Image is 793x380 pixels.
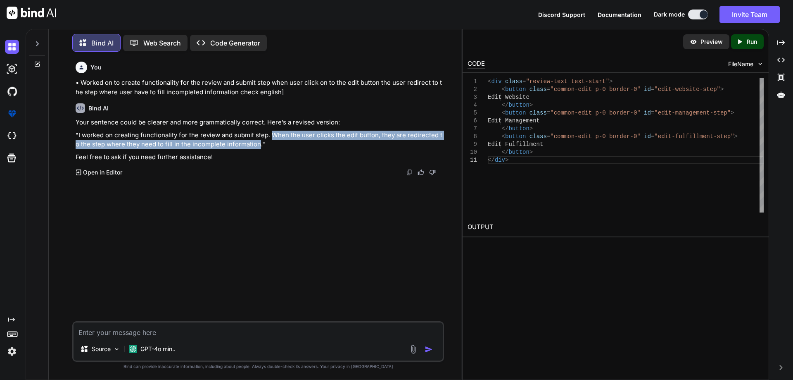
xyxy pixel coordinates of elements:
[529,110,546,116] span: class
[92,345,111,353] p: Source
[654,10,685,19] span: Dark mode
[406,169,413,176] img: copy
[5,129,19,143] img: cloudideIcon
[644,86,651,93] span: id
[468,59,485,69] div: CODE
[468,141,477,148] div: 9
[488,157,495,163] span: </
[654,110,731,116] span: "edit-management-step"
[501,102,508,108] span: </
[550,110,640,116] span: "common-edit p-0 border-0"
[529,102,532,108] span: >
[598,11,641,18] span: Documentation
[522,78,526,85] span: =
[418,169,424,176] img: like
[501,149,508,155] span: </
[508,102,529,108] span: button
[547,110,550,116] span: =
[113,346,120,353] img: Pick Models
[529,149,532,155] span: >
[526,78,609,85] span: "review-text text-start"
[505,110,526,116] span: button
[76,131,442,149] p: "I worked on creating functionality for the review and submit step. When the user clicks the edit...
[728,60,753,68] span: FileName
[468,117,477,125] div: 6
[501,125,508,132] span: </
[501,110,505,116] span: <
[644,133,651,140] span: id
[7,7,56,19] img: Bind AI
[505,78,522,85] span: class
[76,153,442,162] p: Feel free to ask if you need further assistance!
[508,125,529,132] span: button
[429,169,436,176] img: dislike
[129,345,137,353] img: GPT-4o mini
[468,133,477,141] div: 8
[72,363,444,370] p: Bind can provide inaccurate information, including about people. Always double-check its answers....
[468,109,477,117] div: 5
[547,86,550,93] span: =
[719,6,780,23] button: Invite Team
[529,133,546,140] span: class
[468,156,477,164] div: 11
[90,63,102,72] h6: You
[747,38,757,46] p: Run
[468,101,477,109] div: 4
[505,133,526,140] span: button
[491,78,501,85] span: div
[5,84,19,98] img: githubDark
[529,86,546,93] span: class
[505,157,508,163] span: >
[494,157,505,163] span: div
[644,110,651,116] span: id
[143,38,181,48] p: Web Search
[654,133,734,140] span: "edit-fulfillment-step"
[508,149,529,155] span: button
[88,104,109,112] h6: Bind AI
[550,133,640,140] span: "common-edit p-0 border-0"
[731,110,734,116] span: >
[468,78,477,86] div: 1
[488,141,543,148] span: Edit Fulfillment
[651,133,654,140] span: =
[468,86,477,93] div: 2
[408,344,418,354] img: attachment
[5,40,19,54] img: darkChat
[76,78,442,97] p: • Worked on to create functionality for the review and submit step when user click on to the edit...
[598,10,641,19] button: Documentation
[5,107,19,121] img: premium
[210,38,260,48] p: Code Generator
[140,345,176,353] p: GPT-4o min..
[609,78,613,85] span: >
[83,168,122,177] p: Open in Editor
[5,62,19,76] img: darkAi-studio
[463,217,769,237] h2: OUTPUT
[505,86,526,93] span: button
[488,94,529,100] span: Edit Website
[734,133,737,140] span: >
[538,11,585,18] span: Discord Support
[757,60,764,67] img: chevron down
[547,133,550,140] span: =
[468,148,477,156] div: 10
[700,38,723,46] p: Preview
[468,93,477,101] div: 3
[529,125,532,132] span: >
[91,38,114,48] p: Bind AI
[690,38,697,45] img: preview
[720,86,724,93] span: >
[651,110,654,116] span: =
[5,344,19,358] img: settings
[76,118,442,127] p: Your sentence could be clearer and more grammatically correct. Here’s a revised version:
[488,117,540,124] span: Edit Management
[651,86,654,93] span: =
[425,345,433,354] img: icon
[550,86,640,93] span: "common-edit p-0 border-0"
[501,86,505,93] span: <
[468,125,477,133] div: 7
[538,10,585,19] button: Discord Support
[501,133,505,140] span: <
[488,78,491,85] span: <
[654,86,720,93] span: "edit-website-step"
